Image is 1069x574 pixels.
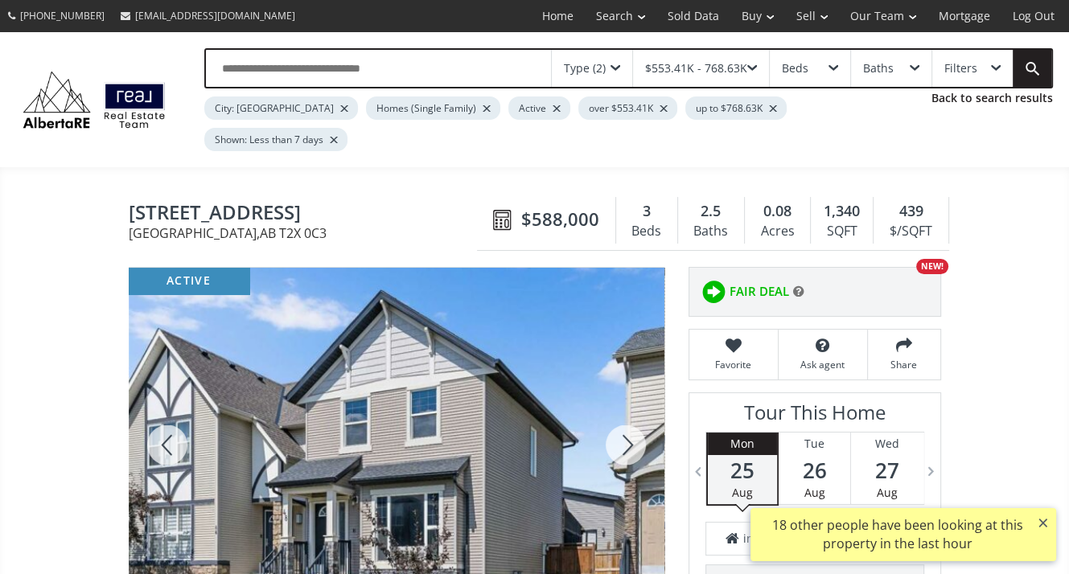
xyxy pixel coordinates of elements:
[824,201,860,222] span: 1,340
[697,358,770,371] span: Favorite
[624,219,669,244] div: Beds
[697,276,730,308] img: rating icon
[705,401,924,432] h3: Tour This Home
[732,485,753,500] span: Aug
[645,63,747,74] div: $553.41K - 768.63K
[730,283,789,300] span: FAIR DEAL
[204,128,347,151] div: Shown: Less than 7 days
[753,201,802,222] div: 0.08
[779,433,850,455] div: Tue
[779,459,850,482] span: 26
[877,485,898,500] span: Aug
[804,485,824,500] span: Aug
[129,227,485,240] span: [GEOGRAPHIC_DATA] , AB T2X 0C3
[686,219,736,244] div: Baths
[787,358,859,371] span: Ask agent
[882,201,939,222] div: 439
[521,207,599,232] span: $588,000
[204,96,358,120] div: City: [GEOGRAPHIC_DATA]
[708,459,777,482] span: 25
[759,516,1036,553] div: 18 other people have been looking at this property in the last hour
[16,68,172,133] img: Logo
[882,219,939,244] div: $/SQFT
[135,9,295,23] span: [EMAIL_ADDRESS][DOMAIN_NAME]
[129,268,249,294] div: active
[931,90,1053,106] a: Back to search results
[753,219,802,244] div: Acres
[851,459,923,482] span: 27
[743,531,794,547] span: in Person
[916,259,948,274] div: NEW!
[129,202,485,227] span: 48 Silverado Range Close SW
[944,63,977,74] div: Filters
[113,1,303,31] a: [EMAIL_ADDRESS][DOMAIN_NAME]
[782,63,808,74] div: Beds
[1030,508,1056,537] button: ×
[708,433,777,455] div: Mon
[819,219,865,244] div: SQFT
[685,96,787,120] div: up to $768.63K
[863,63,894,74] div: Baths
[20,9,105,23] span: [PHONE_NUMBER]
[564,63,606,74] div: Type (2)
[686,201,736,222] div: 2.5
[624,201,669,222] div: 3
[366,96,500,120] div: Homes (Single Family)
[851,433,923,455] div: Wed
[578,96,677,120] div: over $553.41K
[508,96,570,120] div: Active
[876,358,932,371] span: Share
